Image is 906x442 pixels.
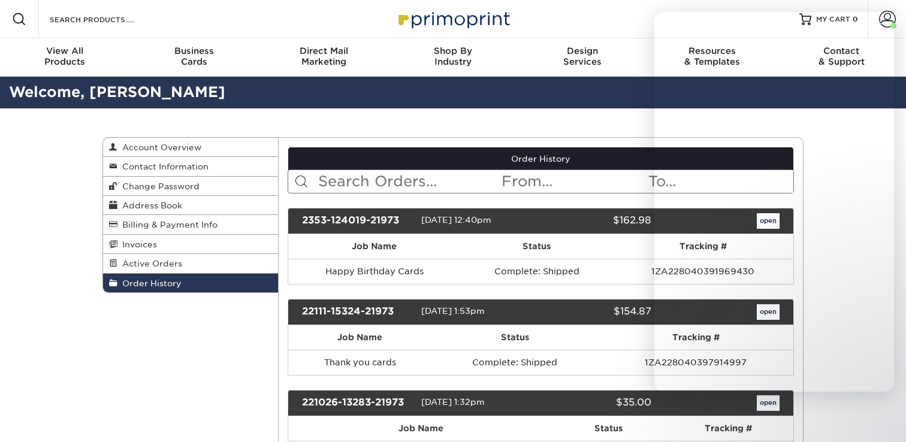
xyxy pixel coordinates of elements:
[288,147,794,170] a: Order History
[647,46,777,56] span: Resources
[531,395,660,411] div: $35.00
[388,46,518,56] span: Shop By
[117,143,201,152] span: Account Overview
[259,38,388,77] a: Direct MailMarketing
[647,46,777,67] div: & Templates
[647,170,793,193] input: To...
[421,306,485,316] span: [DATE] 1:53pm
[288,350,432,375] td: Thank you cards
[531,304,660,320] div: $154.87
[500,170,647,193] input: From...
[598,350,793,375] td: 1ZA228040397914997
[259,46,388,56] span: Direct Mail
[654,12,894,392] iframe: Intercom live chat
[129,46,259,67] div: Cards
[103,138,278,157] a: Account Overview
[117,240,157,249] span: Invoices
[49,12,165,26] input: SEARCH PRODUCTS.....
[103,274,278,292] a: Order History
[288,325,432,350] th: Job Name
[293,304,421,320] div: 22111-15324-21973
[103,157,278,176] a: Contact Information
[531,213,660,229] div: $162.98
[259,46,388,67] div: Marketing
[613,259,793,284] td: 1ZA228040391969430
[432,325,599,350] th: Status
[388,38,518,77] a: Shop ByIndustry
[117,201,182,210] span: Address Book
[421,215,491,225] span: [DATE] 12:40pm
[613,234,793,259] th: Tracking #
[117,259,182,268] span: Active Orders
[103,254,278,273] a: Active Orders
[554,416,663,441] th: Status
[103,196,278,215] a: Address Book
[117,181,200,191] span: Change Password
[117,220,218,229] span: Billing & Payment Info
[129,38,259,77] a: BusinessCards
[518,46,647,67] div: Services
[288,234,461,259] th: Job Name
[865,401,894,430] iframe: Intercom live chat
[518,38,647,77] a: DesignServices
[432,350,599,375] td: Complete: Shipped
[647,38,777,77] a: Resources& Templates
[518,46,647,56] span: Design
[317,170,501,193] input: Search Orders...
[293,395,421,411] div: 221026-13283-21973
[117,162,209,171] span: Contact Information
[461,259,613,284] td: Complete: Shipped
[129,46,259,56] span: Business
[293,213,421,229] div: 2353-124019-21973
[103,235,278,254] a: Invoices
[117,278,182,288] span: Order History
[103,177,278,196] a: Change Password
[393,6,513,32] img: Primoprint
[421,397,485,407] span: [DATE] 1:32pm
[461,234,613,259] th: Status
[663,416,793,441] th: Tracking #
[288,259,461,284] td: Happy Birthday Cards
[598,325,793,350] th: Tracking #
[757,395,780,411] a: open
[3,405,102,438] iframe: Google Customer Reviews
[103,215,278,234] a: Billing & Payment Info
[288,416,554,441] th: Job Name
[388,46,518,67] div: Industry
